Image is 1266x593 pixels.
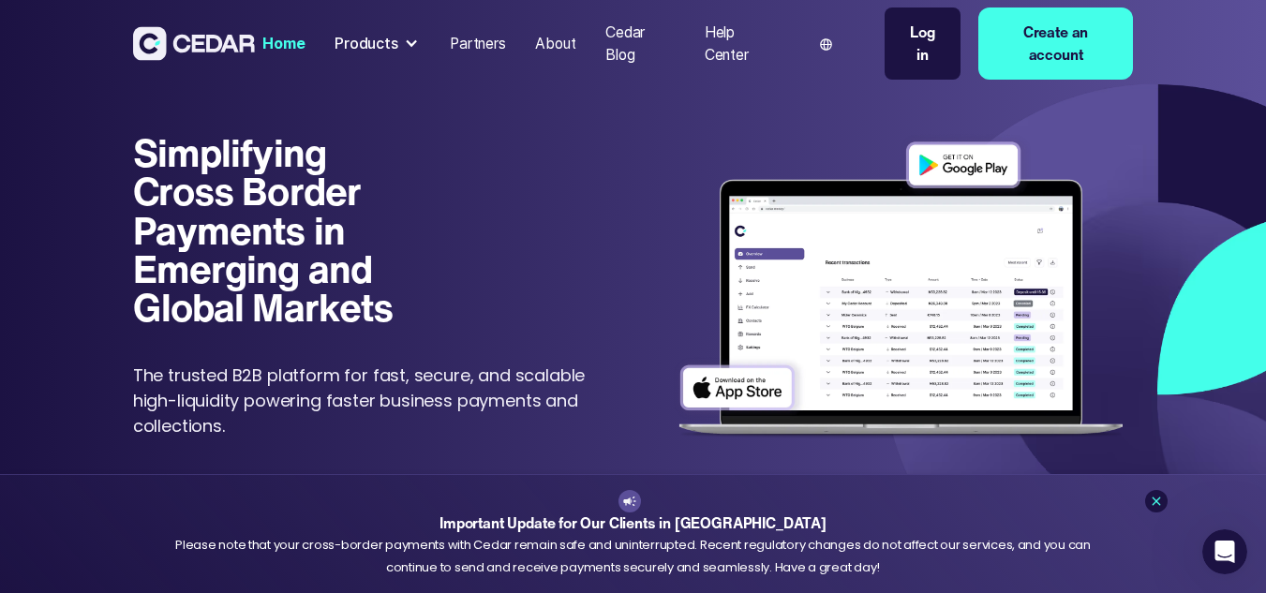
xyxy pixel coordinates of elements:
[450,33,506,55] div: Partners
[978,7,1134,80] a: Create an account
[528,23,583,65] a: About
[1202,529,1247,574] iframe: Intercom live chat
[255,23,312,65] a: Home
[535,33,575,55] div: About
[262,33,305,55] div: Home
[133,363,596,438] p: The trusted B2B platform for fast, secure, and scalable high-liquidity powering faster business p...
[442,23,513,65] a: Partners
[605,22,675,66] div: Cedar Blog
[705,22,780,66] div: Help Center
[820,38,832,51] img: world icon
[885,7,961,80] a: Log in
[327,25,427,63] div: Products
[669,133,1133,449] img: Dashboard of transactions
[335,33,398,55] div: Products
[903,22,942,66] div: Log in
[697,12,786,75] a: Help Center
[598,12,682,75] a: Cedar Blog
[133,133,410,326] h1: Simplifying Cross Border Payments in Emerging and Global Markets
